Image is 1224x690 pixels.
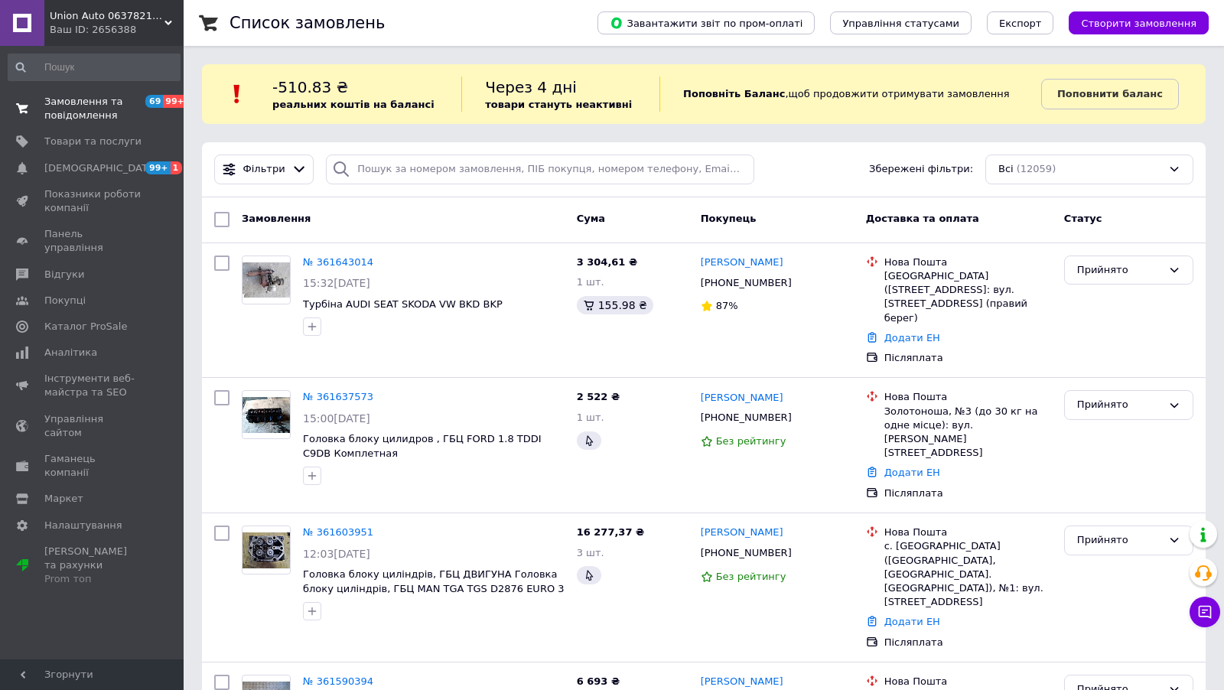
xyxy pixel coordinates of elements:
[1077,397,1162,413] div: Прийнято
[44,187,142,215] span: Показники роботи компанії
[998,162,1014,177] span: Всі
[701,277,792,288] span: [PHONE_NUMBER]
[869,162,973,177] span: Збережені фільтри:
[44,452,142,480] span: Гаманець компанії
[44,545,142,587] span: [PERSON_NAME] та рахунки
[303,298,503,310] a: Турбіна AUDI SEAT SKODA VW BKD BKP
[272,99,435,110] b: реальних коштів на балансі
[577,547,604,558] span: 3 шт.
[597,11,815,34] button: Завантажити звіт по пром-оплаті
[701,526,783,540] a: [PERSON_NAME]
[884,487,1052,500] div: Післяплата
[577,296,653,314] div: 155.98 ₴
[683,88,785,99] b: Поповніть Баланс
[1017,163,1056,174] span: (12059)
[44,572,142,586] div: Prom топ
[884,539,1052,609] div: с. [GEOGRAPHIC_DATA] ([GEOGRAPHIC_DATA], [GEOGRAPHIC_DATA]. [GEOGRAPHIC_DATA]), №1: вул. [STREET_...
[44,372,142,399] span: Інструменти веб-майстра та SEO
[44,268,84,282] span: Відгуки
[303,256,373,268] a: № 361643014
[485,78,577,96] span: Через 4 дні
[303,548,370,560] span: 12:03[DATE]
[701,675,783,689] a: [PERSON_NAME]
[243,397,290,433] img: Фото товару
[701,547,792,558] span: [PHONE_NUMBER]
[659,76,1041,112] div: , щоб продовжити отримувати замовлення
[884,616,940,627] a: Додати ЕН
[1064,213,1102,224] span: Статус
[716,300,738,311] span: 87%
[44,519,122,532] span: Налаштування
[1190,597,1220,627] button: Чат з покупцем
[303,433,542,459] span: Головка блоку цилидров , ГБЦ FORD 1.8 TDDI C9DB Комплетная
[44,95,142,122] span: Замовлення та повідомлення
[44,227,142,255] span: Панель управління
[303,568,565,594] a: Головка блоку циліндрів, ГБЦ ДВИГУНА Головка блоку циліндрів, ГБЦ MAN TGA TGS D2876 EURO 3
[303,526,373,538] a: № 361603951
[1081,18,1196,29] span: Створити замовлення
[44,294,86,308] span: Покупці
[243,532,290,568] img: Фото товару
[242,255,291,304] a: Фото товару
[830,11,972,34] button: Управління статусами
[242,526,291,574] a: Фото товару
[884,405,1052,461] div: Золотоноша, №3 (до 30 кг на одне місце): вул. [PERSON_NAME][STREET_ADDRESS]
[701,255,783,270] a: [PERSON_NAME]
[145,95,163,108] span: 69
[50,23,184,37] div: Ваш ID: 2656388
[1077,532,1162,548] div: Прийнято
[303,675,373,687] a: № 361590394
[610,16,802,30] span: Завантажити звіт по пром-оплаті
[272,78,348,96] span: -510.83 ₴
[701,213,757,224] span: Покупець
[326,155,754,184] input: Пошук за номером замовлення, ПІБ покупця, номером телефону, Email, номером накладної
[303,277,370,289] span: 15:32[DATE]
[842,18,959,29] span: Управління статусами
[229,14,385,32] h1: Список замовлень
[577,412,604,423] span: 1 шт.
[242,390,291,439] a: Фото товару
[243,262,290,298] img: Фото товару
[303,412,370,425] span: 15:00[DATE]
[577,391,620,402] span: 2 522 ₴
[1069,11,1209,34] button: Створити замовлення
[242,213,311,224] span: Замовлення
[44,346,97,360] span: Аналітика
[884,255,1052,269] div: Нова Пошта
[577,675,620,687] span: 6 693 ₴
[577,526,644,538] span: 16 277,37 ₴
[884,269,1052,325] div: [GEOGRAPHIC_DATA] ([STREET_ADDRESS]: вул. [STREET_ADDRESS] (правий берег)
[163,95,188,108] span: 99+
[1077,262,1162,278] div: Прийнято
[577,213,605,224] span: Cума
[884,351,1052,365] div: Післяплата
[716,571,786,582] span: Без рейтингу
[226,83,249,106] img: :exclamation:
[701,391,783,405] a: [PERSON_NAME]
[884,675,1052,688] div: Нова Пошта
[8,54,181,81] input: Пошук
[577,276,604,288] span: 1 шт.
[884,467,940,478] a: Додати ЕН
[866,213,979,224] span: Доставка та оплата
[44,161,158,175] span: [DEMOGRAPHIC_DATA]
[303,391,373,402] a: № 361637573
[50,9,164,23] span: Union Аuto 0637821853 автозапчастини
[577,256,637,268] span: 3 304,61 ₴
[884,332,940,343] a: Додати ЕН
[884,526,1052,539] div: Нова Пошта
[171,161,183,174] span: 1
[1041,79,1179,109] a: Поповнити баланс
[44,135,142,148] span: Товари та послуги
[716,435,786,447] span: Без рейтингу
[1057,88,1163,99] b: Поповнити баланс
[999,18,1042,29] span: Експорт
[701,412,792,423] span: [PHONE_NUMBER]
[145,161,171,174] span: 99+
[44,492,83,506] span: Маркет
[884,390,1052,404] div: Нова Пошта
[1053,17,1209,28] a: Створити замовлення
[987,11,1054,34] button: Експорт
